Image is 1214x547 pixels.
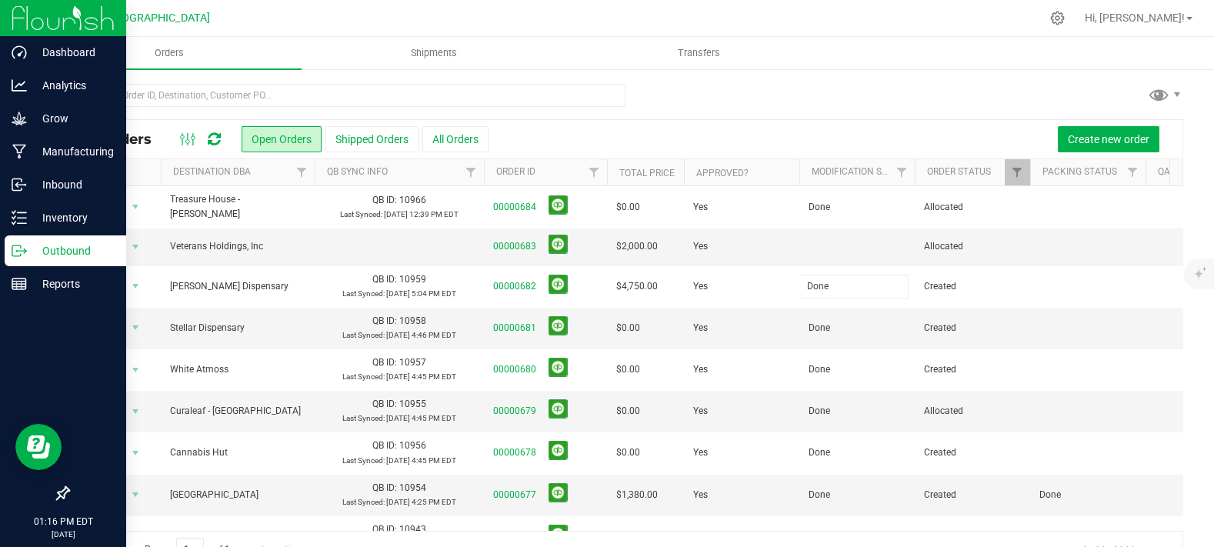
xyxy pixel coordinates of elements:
span: QB ID: [372,195,397,205]
span: Yes [693,529,708,544]
input: ref_field_2 [799,275,909,299]
span: Sacred Bloom [170,529,305,544]
a: Orders [37,37,302,69]
span: Cannabis Hut [170,445,305,460]
span: QB ID: [372,274,397,285]
span: Last Synced: [342,372,385,381]
span: $0.00 [616,200,640,215]
span: select [126,275,145,297]
a: Filter [289,159,315,185]
p: Inbound [27,175,119,194]
span: QB ID: [372,440,397,451]
span: Done [1039,488,1061,502]
span: Done [809,488,830,502]
span: Created [924,362,1021,377]
span: $5,247.50 [616,529,658,544]
span: 10943 [399,524,426,535]
span: QB ID: [372,482,397,493]
span: Last Synced: [342,289,385,298]
span: Yes [693,404,708,419]
iframe: Resource center [15,424,62,470]
inline-svg: Inbound [12,177,27,192]
span: $4,750.00 [616,279,658,294]
span: QB ID: [372,399,397,409]
span: 10959 [399,274,426,285]
span: Veterans Holdings, Inc [170,239,305,254]
span: Yes [693,200,708,215]
span: [DATE] 4:45 PM EDT [386,456,456,465]
a: Order ID [496,166,535,177]
span: select [126,359,145,381]
p: [DATE] [7,529,119,540]
span: Yes [693,362,708,377]
a: Order Status [927,166,991,177]
span: $0.00 [616,404,640,419]
a: Shipments [302,37,566,69]
span: Done [809,404,830,419]
span: Yes [693,321,708,335]
span: 10957 [399,357,426,368]
span: 10956 [399,440,426,451]
a: Destination DBA [173,166,251,177]
a: 00000681 [493,321,536,335]
span: White Atmoss [170,362,305,377]
span: 10958 [399,315,426,326]
span: $0.00 [616,445,640,460]
span: Last Synced: [342,456,385,465]
span: Hi, [PERSON_NAME]! [1085,12,1185,24]
span: Created [924,321,1021,335]
span: [DATE] 5:04 PM EDT [386,289,456,298]
span: Done [809,529,830,544]
a: Approved? [696,168,749,178]
p: Analytics [27,76,119,95]
a: 00000676 [493,529,536,544]
span: Orders [134,46,205,60]
span: select [126,196,145,218]
a: Transfers [567,37,832,69]
span: [GEOGRAPHIC_DATA] [105,12,210,25]
inline-svg: Manufacturing [12,144,27,159]
span: Curaleaf - [GEOGRAPHIC_DATA] [170,404,305,419]
span: [GEOGRAPHIC_DATA] [170,488,305,502]
span: 10966 [399,195,426,205]
span: QB ID: [372,524,397,535]
inline-svg: Inventory [12,210,27,225]
a: 00000683 [493,239,536,254]
span: Done [809,200,830,215]
span: Allocated [924,404,1021,419]
span: [DATE] 4:45 PM EDT [386,372,456,381]
a: 00000682 [493,279,536,294]
a: QB Sync Info [327,166,388,177]
span: select [126,401,145,422]
span: 10954 [399,482,426,493]
span: Yes [693,445,708,460]
span: Transfers [657,46,741,60]
a: Filter [459,159,484,185]
button: Shipped Orders [325,126,419,152]
a: Filter [1005,159,1030,185]
span: Allocated [924,200,1021,215]
span: QB ID: [372,357,397,368]
span: [DATE] 4:25 PM EDT [386,498,456,506]
span: [DATE] 4:46 PM EDT [386,331,456,339]
span: [PERSON_NAME] Dispensary [170,279,305,294]
span: Allocated [924,239,1021,254]
span: Yes [693,488,708,502]
inline-svg: Dashboard [12,45,27,60]
button: Open Orders [242,126,322,152]
p: Reports [27,275,119,293]
a: Modification Status [812,166,909,177]
span: $1,380.00 [616,488,658,502]
span: Shipments [390,46,478,60]
span: [DATE] 4:45 PM EDT [386,414,456,422]
inline-svg: Analytics [12,78,27,93]
a: 00000677 [493,488,536,502]
span: Last Synced: [340,210,382,218]
inline-svg: Reports [12,276,27,292]
span: [DATE] 12:39 PM EDT [384,210,459,218]
span: Create new order [1068,133,1149,145]
inline-svg: Grow [12,111,27,126]
p: Dashboard [27,43,119,62]
span: $2,000.00 [616,239,658,254]
p: 01:16 PM EDT [7,515,119,529]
